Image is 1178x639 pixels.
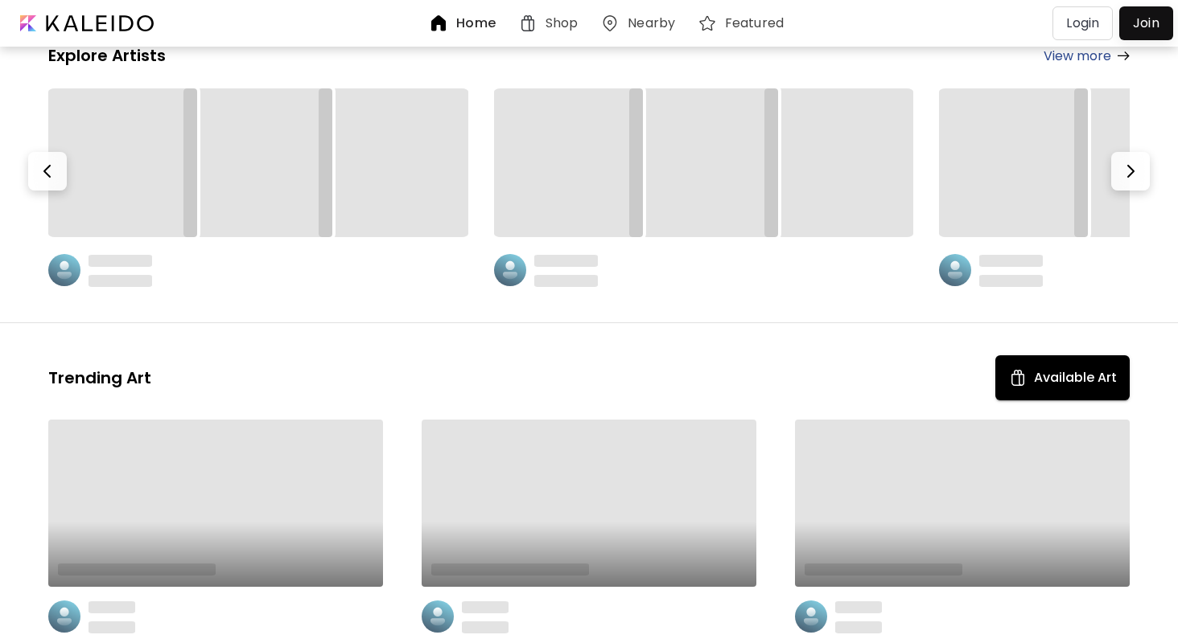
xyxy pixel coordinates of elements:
[1121,162,1140,181] img: Next-button
[698,14,790,33] a: Featured
[1119,6,1173,40] a: Join
[1052,6,1113,40] button: Login
[1034,368,1117,387] h5: Available Art
[1118,51,1130,60] img: arrow-right
[1008,368,1028,387] img: Available Art
[725,17,784,30] h6: Featured
[546,17,578,30] h6: Shop
[600,14,682,33] a: Nearby
[429,14,501,33] a: Home
[28,152,67,190] button: Prev-button
[628,17,675,30] h6: Nearby
[1044,46,1130,66] a: View more
[38,162,57,181] img: Prev-button
[1066,14,1099,33] p: Login
[48,367,151,388] h5: Trending Art
[1111,152,1150,190] button: Next-button
[1052,6,1119,40] a: Login
[518,14,584,33] a: Shop
[995,355,1130,400] button: Available ArtAvailable Art
[456,17,495,30] h6: Home
[48,45,166,66] h5: Explore Artists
